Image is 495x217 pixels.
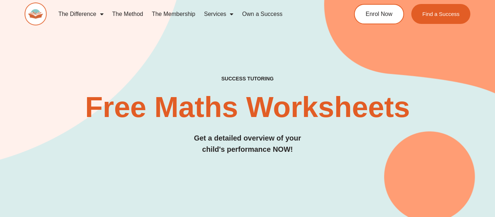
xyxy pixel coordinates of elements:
h2: Free Maths Worksheets​ [25,93,470,122]
iframe: Chat Widget [375,135,495,217]
a: Enrol Now [354,4,404,24]
a: Own a Success [238,6,287,22]
h3: Get a detailed overview of your child's performance NOW! [25,133,470,155]
a: Services [200,6,238,22]
a: The Difference [54,6,108,22]
a: Find a Success [411,4,470,24]
span: Enrol Now [366,11,392,17]
h4: SUCCESS TUTORING​ [25,76,470,82]
span: Find a Success [422,11,459,17]
nav: Menu [54,6,329,22]
a: The Method [108,6,147,22]
a: The Membership [147,6,200,22]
